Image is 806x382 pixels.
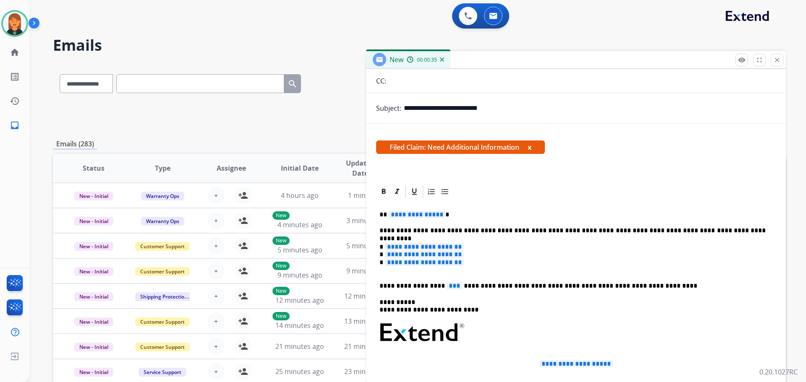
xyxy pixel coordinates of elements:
[341,158,379,178] span: Updated Date
[238,316,248,326] mat-icon: person_add
[214,266,218,276] span: +
[439,185,451,198] div: Bullet List
[272,312,290,320] p: New
[74,267,113,276] span: New - Initial
[141,192,184,200] span: Warranty Ops
[208,288,225,304] button: +
[272,287,290,295] p: New
[74,217,113,226] span: New - Initial
[738,56,746,64] mat-icon: remove_red_eye
[139,368,186,377] span: Service Support
[3,12,26,35] img: avatar
[376,103,401,113] p: Subject:
[208,363,225,380] button: +
[391,185,403,198] div: Italic
[214,316,218,326] span: +
[277,245,322,255] span: 5 minutes ago
[155,163,170,173] span: Type
[281,191,319,200] span: 4 hours ago
[238,241,248,251] mat-icon: person_add
[346,266,391,275] span: 9 minutes ago
[135,343,190,351] span: Customer Support
[74,242,113,251] span: New - Initial
[214,341,218,351] span: +
[346,216,391,225] span: 3 minutes ago
[10,47,20,57] mat-icon: home
[773,56,781,64] mat-icon: close
[214,190,218,200] span: +
[408,185,421,198] div: Underline
[238,266,248,276] mat-icon: person_add
[277,220,322,229] span: 4 minutes ago
[376,140,545,154] span: Filed Claim: Need Additional Information
[759,367,798,377] p: 0.20.1027RC
[208,338,225,355] button: +
[346,241,391,250] span: 5 minutes ago
[238,366,248,377] mat-icon: person_add
[135,242,190,251] span: Customer Support
[208,237,225,254] button: +
[288,79,298,89] mat-icon: search
[208,212,225,229] button: +
[53,139,97,149] p: Emails (283)
[208,262,225,279] button: +
[135,292,193,301] span: Shipping Protection
[275,367,324,376] span: 25 minutes ago
[376,76,386,86] p: CC:
[756,56,763,64] mat-icon: fullscreen
[344,367,393,376] span: 23 minutes ago
[238,341,248,351] mat-icon: person_add
[74,192,113,200] span: New - Initial
[238,216,248,226] mat-icon: person_add
[214,241,218,251] span: +
[141,217,184,226] span: Warranty Ops
[217,163,246,173] span: Assignee
[208,313,225,330] button: +
[74,292,113,301] span: New - Initial
[425,185,438,198] div: Ordered List
[528,142,531,152] button: x
[275,296,324,305] span: 12 minutes ago
[214,216,218,226] span: +
[390,55,403,64] span: New
[272,262,290,270] p: New
[272,211,290,220] p: New
[53,37,786,54] h2: Emails
[10,96,20,106] mat-icon: history
[83,163,105,173] span: Status
[377,185,390,198] div: Bold
[214,366,218,377] span: +
[238,190,248,200] mat-icon: person_add
[277,270,322,280] span: 9 minutes ago
[275,321,324,330] span: 14 minutes ago
[348,191,390,200] span: 1 minute ago
[344,342,393,351] span: 21 minutes ago
[74,343,113,351] span: New - Initial
[281,163,319,173] span: Initial Date
[417,57,437,63] span: 00:00:35
[135,267,190,276] span: Customer Support
[10,72,20,82] mat-icon: list_alt
[275,342,324,351] span: 21 minutes ago
[74,317,113,326] span: New - Initial
[344,317,393,326] span: 13 minutes ago
[214,291,218,301] span: +
[135,317,190,326] span: Customer Support
[208,187,225,204] button: +
[344,291,393,301] span: 12 minutes ago
[238,291,248,301] mat-icon: person_add
[74,368,113,377] span: New - Initial
[272,236,290,245] p: New
[10,120,20,130] mat-icon: inbox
